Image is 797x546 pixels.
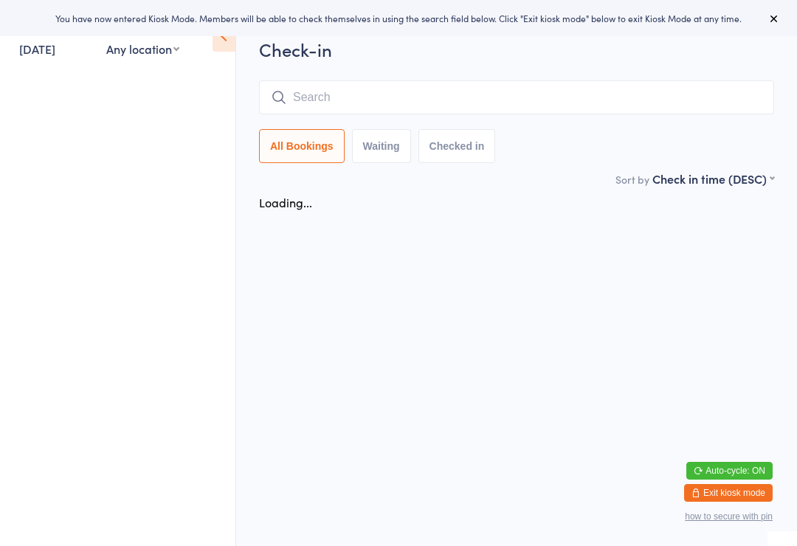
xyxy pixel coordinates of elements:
button: how to secure with pin [685,511,773,522]
button: Checked in [418,129,496,163]
a: [DATE] [19,41,55,57]
div: You have now entered Kiosk Mode. Members will be able to check themselves in using the search fie... [24,12,773,24]
button: Auto-cycle: ON [686,462,773,480]
button: Waiting [352,129,411,163]
div: Check in time (DESC) [652,170,774,187]
h2: Check-in [259,37,774,61]
button: Exit kiosk mode [684,484,773,502]
input: Search [259,80,774,114]
div: Any location [106,41,179,57]
div: Loading... [259,194,312,210]
label: Sort by [615,172,649,187]
button: All Bookings [259,129,345,163]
